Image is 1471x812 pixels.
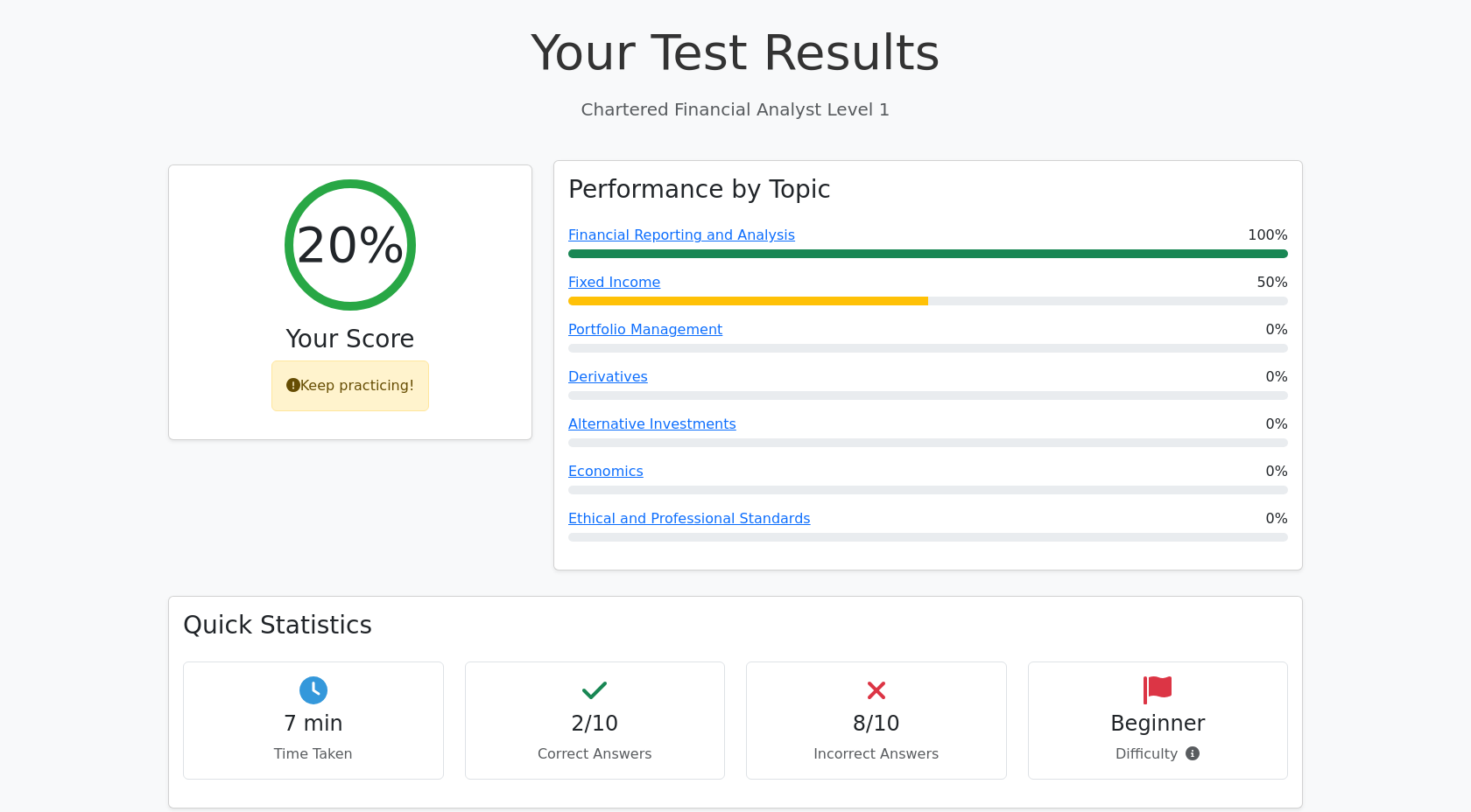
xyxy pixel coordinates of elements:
a: Alternative Investments [568,416,736,432]
h4: 7 min [198,711,429,737]
span: 0% [1266,461,1288,482]
span: 0% [1266,508,1288,529]
h3: Performance by Topic [568,175,831,205]
a: Portfolio Management [568,321,722,338]
span: 0% [1266,414,1288,435]
span: 0% [1266,367,1288,388]
h1: Your Test Results [168,23,1303,81]
p: Incorrect Answers [761,744,992,765]
a: Derivatives [568,368,648,385]
h2: 20% [296,215,405,274]
h4: Beginner [1043,711,1274,737]
p: Time Taken [198,744,429,765]
span: 0% [1266,319,1288,340]
h4: 8/10 [761,711,992,737]
a: Fixed Income [568,274,660,290]
p: Correct Answers [480,744,711,765]
a: Financial Reporting and Analysis [568,227,795,243]
span: 50% [1256,272,1288,293]
div: Keep practicing! [271,360,430,411]
a: Ethical and Professional Standards [568,510,811,527]
p: Difficulty [1043,744,1274,765]
p: Chartered Financial Analyst Level 1 [168,96,1303,122]
span: 100% [1248,225,1288,246]
h4: 2/10 [480,711,711,737]
h3: Quick Statistics [183,611,1288,640]
h3: Your Score [183,325,517,354]
a: Economics [568,463,644,479]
